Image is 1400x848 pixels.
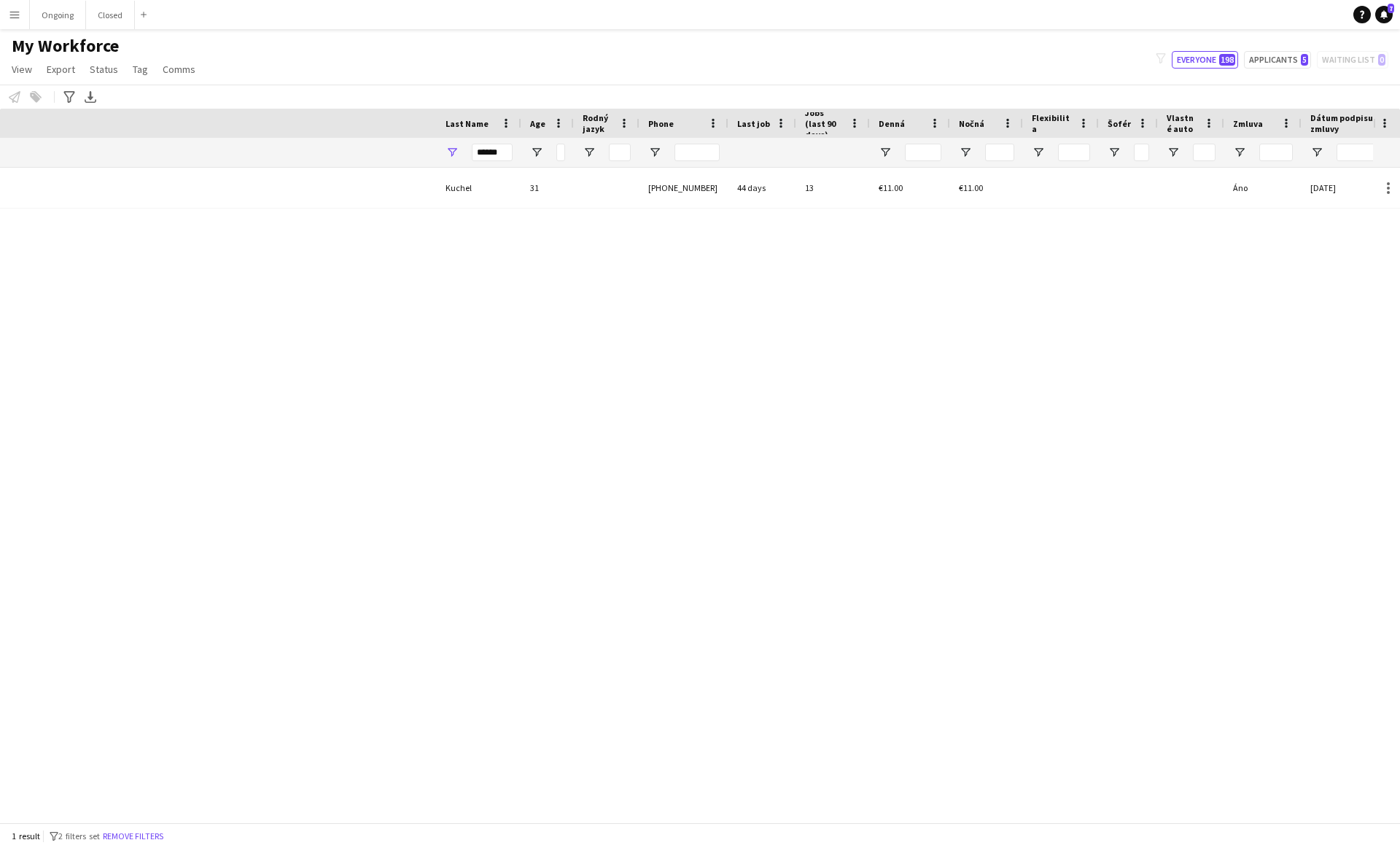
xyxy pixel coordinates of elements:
[1259,144,1293,161] input: Zmluva Filter Input
[41,60,81,79] a: Export
[6,60,38,79] a: View
[648,146,661,159] button: Open Filter Menu
[521,168,574,208] div: 31
[1108,118,1131,129] span: Šofér
[1310,112,1379,134] span: Dátum podpisu zmluvy
[805,107,844,140] span: Jobs (last 90 days)
[1375,6,1393,23] a: 7
[1337,144,1396,161] input: Dátum podpisu zmluvy Filter Input
[1032,112,1073,134] span: Flexibilita
[84,60,124,79] a: Status
[82,88,99,106] app-action-btn: Export XLSX
[1310,146,1323,159] button: Open Filter Menu
[12,35,119,57] span: My Workforce
[639,168,728,208] div: [PHONE_NUMBER]
[985,144,1014,161] input: Nočná Filter Input
[86,1,135,29] button: Closed
[674,144,720,161] input: Phone Filter Input
[1193,144,1216,161] input: Vlastné auto Filter Input
[583,112,613,134] span: Rodný jazyk
[1233,146,1246,159] button: Open Filter Menu
[1310,182,1336,193] span: [DATE]
[959,182,983,193] span: €11.00
[61,88,78,106] app-action-btn: Advanced filters
[30,1,86,29] button: Ongoing
[127,60,154,79] a: Tag
[879,146,892,159] button: Open Filter Menu
[879,118,905,129] span: Denná
[648,118,674,129] span: Phone
[1134,144,1149,161] input: Šofér Filter Input
[100,828,166,844] button: Remove filters
[157,60,201,79] a: Comms
[12,63,32,76] span: View
[530,118,545,129] span: Age
[609,144,631,161] input: Rodný jazyk Filter Input
[1058,144,1090,161] input: Flexibilita Filter Input
[1032,146,1045,159] button: Open Filter Menu
[1233,118,1263,129] span: Zmluva
[446,118,489,129] span: Last Name
[1108,146,1121,159] button: Open Filter Menu
[1167,146,1180,159] button: Open Filter Menu
[163,63,195,76] span: Comms
[1219,54,1235,66] span: 198
[47,63,75,76] span: Export
[796,168,870,208] div: 13
[446,146,459,159] button: Open Filter Menu
[959,146,972,159] button: Open Filter Menu
[1244,51,1311,69] button: Applicants5
[583,146,596,159] button: Open Filter Menu
[1388,4,1394,13] span: 7
[905,144,941,161] input: Denná Filter Input
[879,182,903,193] span: €11.00
[58,831,100,841] span: 2 filters set
[90,63,118,76] span: Status
[1233,182,1248,193] span: Áno
[530,146,543,159] button: Open Filter Menu
[737,118,770,129] span: Last job
[728,168,796,208] div: 44 days
[1172,51,1238,69] button: Everyone198
[556,144,565,161] input: Age Filter Input
[437,168,521,208] div: Kuchel
[1301,54,1308,66] span: 5
[959,118,984,129] span: Nočná
[472,144,513,161] input: Last Name Filter Input
[1167,112,1198,134] span: Vlastné auto
[133,63,148,76] span: Tag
